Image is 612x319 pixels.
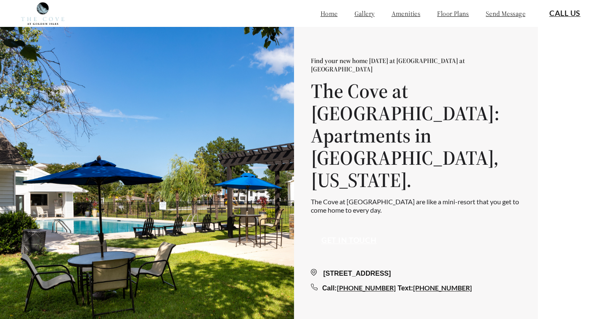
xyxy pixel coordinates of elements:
[486,9,525,18] a: send message
[311,198,521,214] p: The Cove at [GEOGRAPHIC_DATA] are like a mini-resort that you get to come home to every day.
[322,285,337,292] span: Call:
[539,4,591,23] button: Call Us
[392,9,421,18] a: amenities
[311,269,521,279] div: [STREET_ADDRESS]
[413,284,472,292] a: [PHONE_NUMBER]
[311,80,521,191] h1: The Cove at [GEOGRAPHIC_DATA]: Apartments in [GEOGRAPHIC_DATA], [US_STATE].
[21,2,64,25] img: cove_at_golden_isles_logo.png
[311,57,521,74] p: Find your new home [DATE] at [GEOGRAPHIC_DATA] at [GEOGRAPHIC_DATA]
[437,9,469,18] a: floor plans
[397,285,413,292] span: Text:
[311,231,387,250] button: Get in touch
[321,236,377,245] a: Get in touch
[337,284,396,292] a: [PHONE_NUMBER]
[321,9,338,18] a: home
[355,9,375,18] a: gallery
[549,9,580,18] a: Call Us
